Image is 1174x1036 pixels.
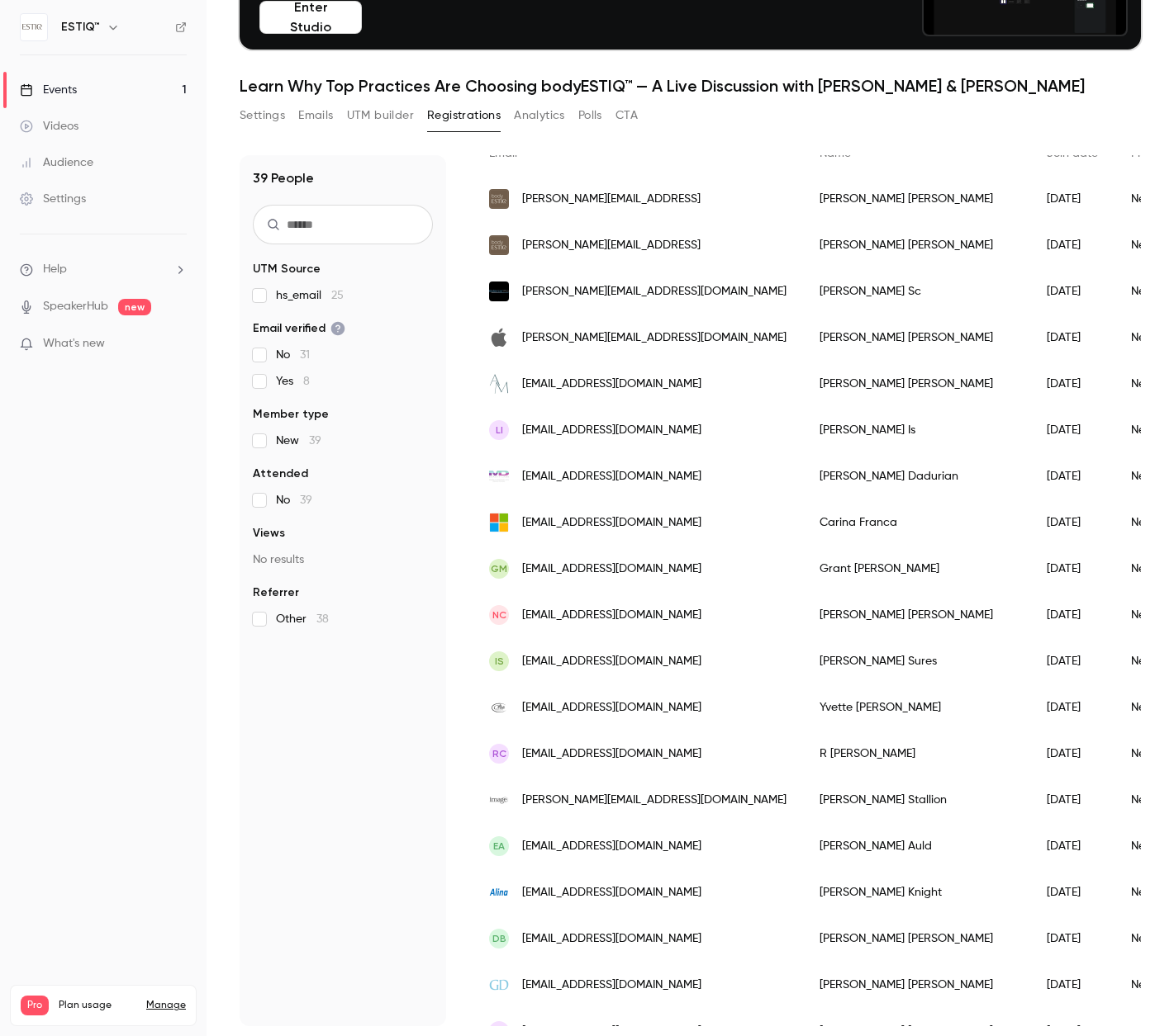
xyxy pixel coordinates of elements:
[489,235,509,255] img: estiq.ai
[489,513,509,532] img: live.com
[495,654,504,669] span: IS
[522,191,701,208] span: [PERSON_NAME][EMAIL_ADDRESS]
[118,299,151,315] span: new
[803,823,1030,869] div: [PERSON_NAME] Auld
[316,613,329,625] span: 38
[489,698,509,717] img: olivehealthfl.com
[492,931,506,946] span: DB
[489,797,509,804] img: imagewellnessboutique.com
[309,435,321,447] span: 39
[522,930,701,948] span: [EMAIL_ADDRESS][DOMAIN_NAME]
[522,514,701,532] span: [EMAIL_ADDRESS][DOMAIN_NAME]
[616,102,638,129] button: CTA
[489,281,509,301] img: ballancerpro.com
[522,607,701,624] span: [EMAIL_ADDRESS][DOMAIN_NAME]
[1030,823,1115,869] div: [DATE]
[803,546,1030,592] div: Grant [PERSON_NAME]
[496,423,503,438] span: LI
[276,287,344,304] span: hs_email
[493,839,505,854] span: EA
[253,320,345,337] span: Email verified
[803,453,1030,499] div: [PERSON_NAME] Dadurian
[253,261,321,277] span: UTM Source
[803,499,1030,546] div: Carina Franca
[253,584,299,601] span: Referrer
[20,191,86,207] div: Settings
[489,975,509,995] img: goldmandermatology.com
[276,492,312,509] span: No
[522,283,787,300] span: [PERSON_NAME][EMAIL_ADDRESS][DOMAIN_NAME]
[803,268,1030,315] div: [PERSON_NAME] Sc
[1030,546,1115,592] div: [DATE]
[489,466,509,486] img: mdbeautylabs.com
[43,335,105,352] span: What's new
[1030,684,1115,731] div: [DATE]
[522,884,701,901] span: [EMAIL_ADDRESS][DOMAIN_NAME]
[331,290,344,301] span: 25
[1030,777,1115,823] div: [DATE]
[492,746,506,761] span: RC
[20,154,93,171] div: Audience
[803,176,1030,222] div: [PERSON_NAME] [PERSON_NAME]
[276,433,321,449] span: New
[803,638,1030,684] div: [PERSON_NAME] Sures
[803,592,1030,638] div: [PERSON_NAME] [PERSON_NAME]
[20,82,77,98] div: Events
[522,422,701,439] span: [EMAIL_ADDRESS][DOMAIN_NAME]
[1030,638,1115,684] div: [DATE]
[489,374,509,394] img: amskinhealth.com
[492,608,506,622] span: NC
[253,168,314,188] h1: 39 People
[803,962,1030,1008] div: [PERSON_NAME] [PERSON_NAME]
[522,977,701,994] span: [EMAIL_ADDRESS][DOMAIN_NAME]
[1030,361,1115,407] div: [DATE]
[59,999,136,1012] span: Plan usage
[803,361,1030,407] div: [PERSON_NAME] [PERSON_NAME]
[240,76,1141,96] h1: Learn Why Top Practices Are Choosing bodyESTIQ™ — A Live Discussion with [PERSON_NAME] & [PERSON_...
[489,189,509,209] img: estiq.ai
[489,882,509,902] img: alinamedical.com
[61,19,100,35] h6: ESTIQ™
[253,525,285,542] span: Views
[1030,592,1115,638] div: [DATE]
[522,237,701,254] span: [PERSON_NAME][EMAIL_ADDRESS]
[803,731,1030,777] div: R [PERSON_NAME]
[298,102,333,129] button: Emails
[253,466,308,482] span: Attended
[427,102,501,129] button: Registrations
[522,745,701,763] span: [EMAIL_ADDRESS][DOMAIN_NAME]
[522,329,787,347] span: [PERSON_NAME][EMAIL_ADDRESS][DOMAIN_NAME]
[491,561,507,576] span: GM
[514,102,565,129] button: Analytics
[522,653,701,670] span: [EMAIL_ADDRESS][DOMAIN_NAME]
[1030,176,1115,222] div: [DATE]
[21,996,49,1015] span: Pro
[803,407,1030,453] div: [PERSON_NAME] Is
[1030,315,1115,361] div: [DATE]
[803,315,1030,361] div: [PERSON_NAME] [PERSON_NAME]
[803,915,1030,962] div: [PERSON_NAME] [PERSON_NAME]
[259,1,362,34] button: Enter Studio
[1030,499,1115,546] div: [DATE]
[21,14,47,40] img: ESTIQ™
[522,561,701,578] span: [EMAIL_ADDRESS][DOMAIN_NAME]
[347,102,414,129] button: UTM builder
[803,869,1030,915] div: [PERSON_NAME] Knight
[253,261,433,627] section: facet-groups
[253,551,433,568] p: No results
[303,376,310,387] span: 8
[1030,731,1115,777] div: [DATE]
[276,611,329,627] span: Other
[522,376,701,393] span: [EMAIL_ADDRESS][DOMAIN_NAME]
[43,298,108,315] a: SpeakerHub
[522,838,701,855] span: [EMAIL_ADDRESS][DOMAIN_NAME]
[276,347,310,363] span: No
[20,261,187,278] li: help-dropdown-opener
[240,102,285,129] button: Settings
[300,349,310,361] span: 31
[146,999,186,1012] a: Manage
[578,102,602,129] button: Polls
[1030,453,1115,499] div: [DATE]
[20,118,78,135] div: Videos
[1030,869,1115,915] div: [DATE]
